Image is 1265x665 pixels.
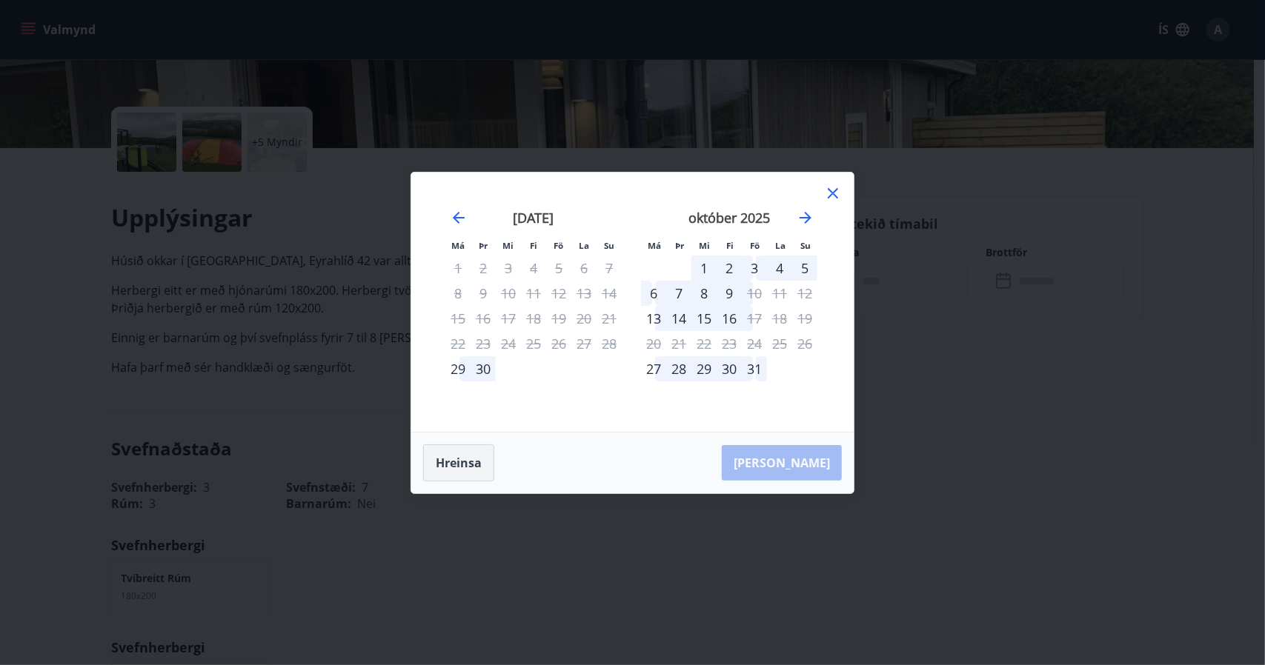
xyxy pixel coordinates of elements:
td: mánudagur, 27. október 2025 [641,356,666,381]
small: Þr [479,240,488,251]
td: þriðjudagur, 7. október 2025 [666,281,691,306]
div: 30 [717,356,742,381]
td: Not available. þriðjudagur, 16. september 2025 [471,306,496,331]
small: Má [648,240,661,251]
td: mánudagur, 13. október 2025 [641,306,666,331]
td: þriðjudagur, 30. september 2025 [471,356,496,381]
td: Not available. föstudagur, 5. september 2025 [546,255,571,281]
td: Not available. laugardagur, 27. september 2025 [571,331,597,356]
div: Aðeins innritun í boði [641,356,666,381]
td: miðvikudagur, 1. október 2025 [691,255,717,281]
td: fimmtudagur, 16. október 2025 [717,306,742,331]
div: 9 [717,281,742,306]
small: Su [800,240,811,251]
div: 28 [666,356,691,381]
td: Not available. laugardagur, 20. september 2025 [571,306,597,331]
td: þriðjudagur, 14. október 2025 [666,306,691,331]
td: Not available. mánudagur, 1. september 2025 [445,255,471,281]
td: Not available. fimmtudagur, 23. október 2025 [717,331,742,356]
td: Not available. fimmtudagur, 18. september 2025 [521,306,546,331]
div: 1 [691,255,717,281]
div: Calendar [429,190,836,414]
td: miðvikudagur, 15. október 2025 [691,306,717,331]
small: Má [451,240,465,251]
td: þriðjudagur, 28. október 2025 [666,356,691,381]
td: fimmtudagur, 30. október 2025 [717,356,742,381]
div: Aðeins útritun í boði [742,281,767,306]
td: miðvikudagur, 29. október 2025 [691,356,717,381]
td: fimmtudagur, 9. október 2025 [717,281,742,306]
td: Not available. miðvikudagur, 3. september 2025 [496,255,521,281]
td: Not available. föstudagur, 24. október 2025 [742,331,767,356]
small: Su [604,240,614,251]
td: Not available. sunnudagur, 14. september 2025 [597,281,622,306]
td: mánudagur, 29. september 2025 [445,356,471,381]
div: 16 [717,306,742,331]
td: Not available. mánudagur, 8. september 2025 [445,281,471,306]
td: Not available. fimmtudagur, 11. september 2025 [521,281,546,306]
td: miðvikudagur, 8. október 2025 [691,281,717,306]
td: Not available. föstudagur, 17. október 2025 [742,306,767,331]
div: 2 [717,255,742,281]
td: Not available. þriðjudagur, 23. september 2025 [471,331,496,356]
td: föstudagur, 31. október 2025 [742,356,767,381]
td: Not available. laugardagur, 13. september 2025 [571,281,597,306]
td: Not available. sunnudagur, 28. september 2025 [597,331,622,356]
div: 30 [471,356,496,381]
div: Aðeins innritun í boði [445,356,471,381]
small: Mi [503,240,514,251]
td: Not available. fimmtudagur, 4. september 2025 [521,255,546,281]
td: Not available. laugardagur, 18. október 2025 [767,306,792,331]
td: Not available. föstudagur, 19. september 2025 [546,306,571,331]
small: La [775,240,786,251]
div: Aðeins útritun í boði [742,306,767,331]
td: Not available. fimmtudagur, 25. september 2025 [521,331,546,356]
td: Not available. sunnudagur, 26. október 2025 [792,331,817,356]
td: Not available. laugardagur, 25. október 2025 [767,331,792,356]
div: 29 [691,356,717,381]
td: Not available. miðvikudagur, 24. september 2025 [496,331,521,356]
div: 4 [767,255,792,281]
div: Move backward to switch to the previous month. [450,209,468,227]
td: Not available. sunnudagur, 12. október 2025 [792,281,817,306]
small: La [579,240,589,251]
div: 5 [792,255,817,281]
td: Not available. mánudagur, 22. september 2025 [445,331,471,356]
div: 7 [666,281,691,306]
small: Þr [675,240,684,251]
td: laugardagur, 4. október 2025 [767,255,792,281]
td: Not available. þriðjudagur, 9. september 2025 [471,281,496,306]
td: Not available. miðvikudagur, 17. september 2025 [496,306,521,331]
small: Fö [751,240,760,251]
small: Fi [530,240,537,251]
td: Not available. mánudagur, 15. september 2025 [445,306,471,331]
td: Not available. þriðjudagur, 2. september 2025 [471,255,496,281]
td: Not available. laugardagur, 6. september 2025 [571,255,597,281]
td: Not available. þriðjudagur, 21. október 2025 [666,331,691,356]
td: Not available. sunnudagur, 19. október 2025 [792,306,817,331]
div: Aðeins innritun í boði [641,306,666,331]
small: Mi [700,240,711,251]
td: Not available. laugardagur, 11. október 2025 [767,281,792,306]
td: fimmtudagur, 2. október 2025 [717,255,742,281]
td: Not available. miðvikudagur, 22. október 2025 [691,331,717,356]
td: föstudagur, 3. október 2025 [742,255,767,281]
button: Hreinsa [423,444,494,481]
small: Fi [726,240,734,251]
td: Not available. sunnudagur, 7. september 2025 [597,255,622,281]
small: Fö [554,240,564,251]
div: 3 [742,255,767,281]
div: 31 [742,356,767,381]
td: Not available. föstudagur, 26. september 2025 [546,331,571,356]
td: Not available. miðvikudagur, 10. september 2025 [496,281,521,306]
td: sunnudagur, 5. október 2025 [792,255,817,281]
strong: [DATE] [514,209,554,227]
td: Not available. sunnudagur, 21. september 2025 [597,306,622,331]
div: 14 [666,306,691,331]
strong: október 2025 [688,209,770,227]
div: 6 [641,281,666,306]
div: Move forward to switch to the next month. [797,209,814,227]
td: Not available. föstudagur, 12. september 2025 [546,281,571,306]
td: mánudagur, 6. október 2025 [641,281,666,306]
td: Not available. mánudagur, 20. október 2025 [641,331,666,356]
